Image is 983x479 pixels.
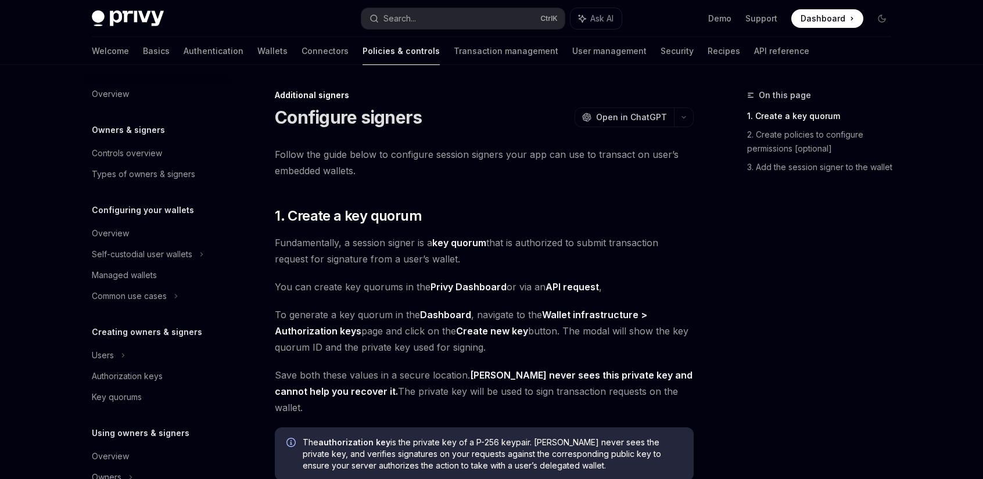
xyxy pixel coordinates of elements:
[82,446,231,467] a: Overview
[286,438,298,449] svg: Info
[571,8,622,29] button: Ask AI
[575,107,674,127] button: Open in ChatGPT
[143,37,170,65] a: Basics
[82,265,231,286] a: Managed wallets
[82,366,231,387] a: Authorization keys
[432,237,486,249] a: key quorum
[873,9,891,28] button: Toggle dark mode
[92,10,164,27] img: dark logo
[590,13,614,24] span: Ask AI
[82,223,231,244] a: Overview
[92,203,194,217] h5: Configuring your wallets
[92,37,129,65] a: Welcome
[257,37,288,65] a: Wallets
[92,87,129,101] div: Overview
[318,437,390,447] strong: authorization key
[363,37,440,65] a: Policies & controls
[745,13,777,24] a: Support
[275,107,422,128] h1: Configure signers
[92,390,142,404] div: Key quorums
[420,309,471,321] a: Dashboard
[82,164,231,185] a: Types of owners & signers
[92,247,192,261] div: Self-custodial user wallets
[759,88,811,102] span: On this page
[92,226,129,240] div: Overview
[383,12,416,26] div: Search...
[275,307,694,355] span: To generate a key quorum in the , navigate to the page and click on the button. The modal will sh...
[275,367,694,416] span: Save both these values in a secure location. The private key will be used to sign transaction req...
[708,13,731,24] a: Demo
[708,37,740,65] a: Recipes
[184,37,243,65] a: Authentication
[275,279,694,295] span: You can create key quorums in the or via an ,
[92,167,195,181] div: Types of owners & signers
[92,268,157,282] div: Managed wallets
[430,281,507,293] a: Privy Dashboard
[791,9,863,28] a: Dashboard
[92,348,114,362] div: Users
[747,158,901,177] a: 3. Add the session signer to the wallet
[92,146,162,160] div: Controls overview
[92,449,129,463] div: Overview
[454,37,558,65] a: Transaction management
[275,89,694,101] div: Additional signers
[754,37,809,65] a: API reference
[82,143,231,164] a: Controls overview
[92,426,189,440] h5: Using owners & signers
[92,325,202,339] h5: Creating owners & signers
[540,14,558,23] span: Ctrl K
[303,437,682,471] span: The is the private key of a P-256 keypair. [PERSON_NAME] never sees the private key, and verifies...
[275,369,693,397] strong: [PERSON_NAME] never sees this private key and cannot help you recover it.
[275,146,694,179] span: Follow the guide below to configure session signers your app can use to transact on user’s embedd...
[747,125,901,158] a: 2. Create policies to configure permissions [optional]
[275,235,694,267] span: Fundamentally, a session signer is a that is authorized to submit transaction request for signatu...
[92,369,163,383] div: Authorization keys
[82,84,231,105] a: Overview
[92,123,165,137] h5: Owners & signers
[361,8,565,29] button: Search...CtrlK
[661,37,694,65] a: Security
[275,207,422,225] span: 1. Create a key quorum
[92,289,167,303] div: Common use cases
[747,107,901,125] a: 1. Create a key quorum
[82,387,231,408] a: Key quorums
[801,13,845,24] span: Dashboard
[302,37,349,65] a: Connectors
[456,325,528,337] strong: Create new key
[546,281,599,293] a: API request
[596,111,667,123] span: Open in ChatGPT
[572,37,647,65] a: User management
